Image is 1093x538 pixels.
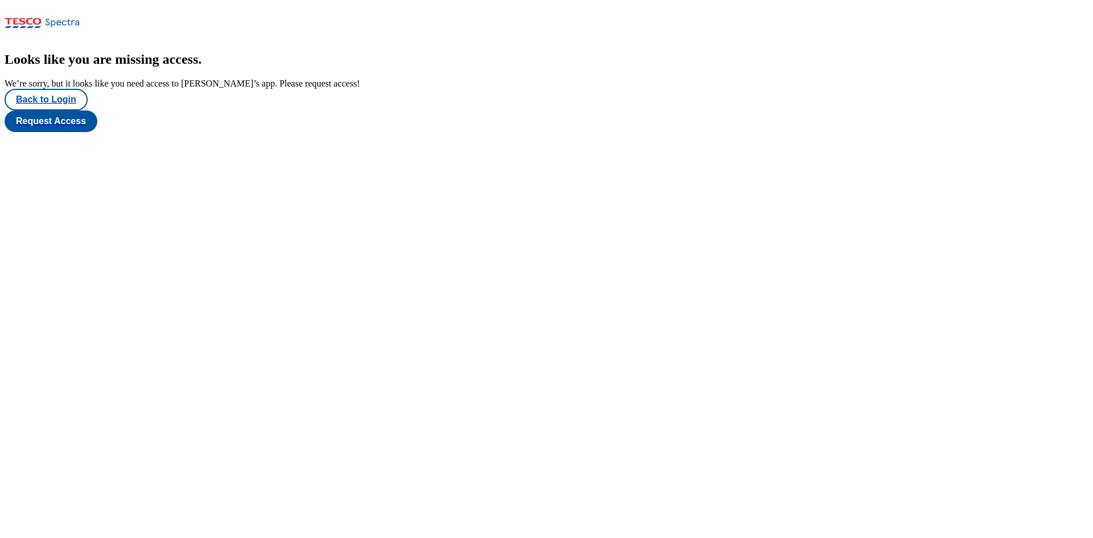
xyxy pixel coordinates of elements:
button: Back to Login [5,89,88,110]
button: Request Access [5,110,97,132]
a: Request Access [5,110,1088,132]
a: Back to Login [5,89,1088,110]
span: . [198,52,202,67]
div: We’re sorry, but it looks like you need access to [PERSON_NAME]’s app. Please request access! [5,79,1088,89]
h2: Looks like you are missing access [5,52,1088,67]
